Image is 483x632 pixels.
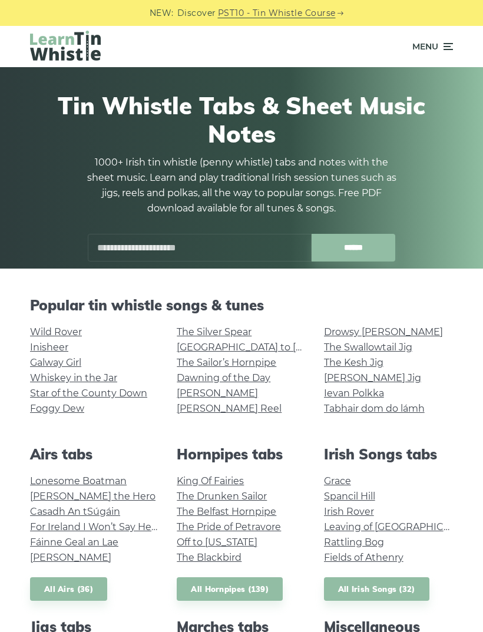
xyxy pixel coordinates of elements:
a: Spancil Hill [324,491,375,502]
h2: Irish Songs tabs [324,446,453,463]
a: Rattling Bog [324,537,384,548]
a: The Silver Spear [177,326,252,337]
a: Off to [US_STATE] [177,537,257,548]
a: The Drunken Sailor [177,491,267,502]
a: The Blackbird [177,552,241,563]
a: The Sailor’s Hornpipe [177,357,276,368]
a: For Ireland I Won’t Say Her Name [30,521,186,532]
a: Fields of Athenry [324,552,403,563]
a: [PERSON_NAME] [177,388,258,399]
a: Tabhair dom do lámh [324,403,425,414]
a: Grace [324,475,351,487]
a: Irish Rover [324,506,374,517]
h2: Hornpipes tabs [177,446,306,463]
a: [GEOGRAPHIC_DATA] to [GEOGRAPHIC_DATA] [177,342,394,353]
a: Drowsy [PERSON_NAME] [324,326,443,337]
a: All Hornpipes (139) [177,577,283,601]
a: [PERSON_NAME] the Hero [30,491,156,502]
a: [PERSON_NAME] [30,552,111,563]
h1: Tin Whistle Tabs & Sheet Music Notes [30,91,453,148]
a: All Irish Songs (32) [324,577,429,601]
span: Menu [412,32,438,61]
a: All Airs (36) [30,577,107,601]
a: Leaving of [GEOGRAPHIC_DATA] [324,521,476,532]
a: Foggy Dew [30,403,84,414]
a: Lonesome Boatman [30,475,127,487]
a: Inisheer [30,342,68,353]
a: The Belfast Hornpipe [177,506,276,517]
a: Ievan Polkka [324,388,384,399]
h2: Airs tabs [30,446,159,463]
a: Whiskey in the Jar [30,372,117,383]
a: Star of the County Down [30,388,147,399]
a: Dawning of the Day [177,372,270,383]
a: King Of Fairies [177,475,244,487]
img: LearnTinWhistle.com [30,31,101,61]
a: The Swallowtail Jig [324,342,412,353]
a: Casadh An tSúgáin [30,506,120,517]
h2: Popular tin whistle songs & tunes [30,297,453,314]
a: [PERSON_NAME] Jig [324,372,421,383]
a: The Pride of Petravore [177,521,281,532]
a: The Kesh Jig [324,357,383,368]
a: Galway Girl [30,357,81,368]
a: [PERSON_NAME] Reel [177,403,282,414]
a: Wild Rover [30,326,82,337]
p: 1000+ Irish tin whistle (penny whistle) tabs and notes with the sheet music. Learn and play tradi... [82,155,401,216]
a: Fáinne Geal an Lae [30,537,118,548]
